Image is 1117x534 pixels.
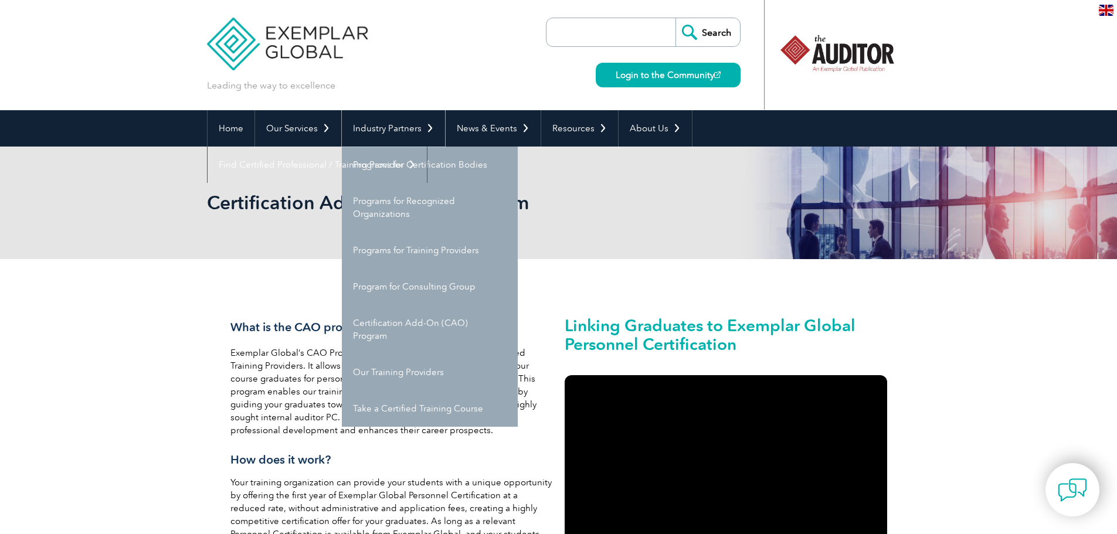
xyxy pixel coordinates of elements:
[619,110,692,147] a: About Us
[342,232,518,268] a: Programs for Training Providers
[342,390,518,427] a: Take a Certified Training Course
[342,268,518,305] a: Program for Consulting Group
[230,453,553,467] h3: How does it work?
[230,320,377,334] span: What is the CAO program?
[1058,475,1087,505] img: contact-chat.png
[255,110,341,147] a: Our Services
[565,316,887,353] h2: Linking Graduates to Exemplar Global Personnel Certification
[208,147,427,183] a: Find Certified Professional / Training Provider
[675,18,740,46] input: Search
[342,183,518,232] a: Programs for Recognized Organizations
[596,63,741,87] a: Login to the Community
[714,72,721,78] img: open_square.png
[541,110,618,147] a: Resources
[230,346,553,437] p: Exemplar Global’s CAO Program is a unique opportunity for Recognized Training Providers. It allow...
[342,354,518,390] a: Our Training Providers
[207,193,700,212] h2: Certification Add-On (CAO) Program
[342,147,518,183] a: Programs for Certification Bodies
[208,110,254,147] a: Home
[446,110,541,147] a: News & Events
[342,110,445,147] a: Industry Partners
[207,79,335,92] p: Leading the way to excellence
[1099,5,1113,16] img: en
[342,305,518,354] a: Certification Add-On (CAO) Program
